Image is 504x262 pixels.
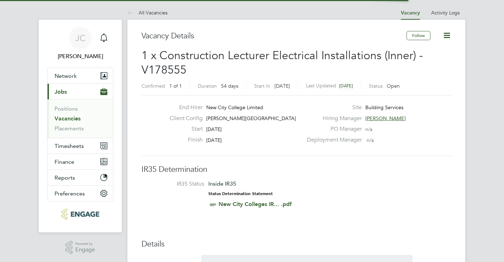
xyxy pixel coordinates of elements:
button: Reports [48,170,113,185]
a: Go to home page [47,208,113,220]
label: Status [369,83,383,89]
div: Jobs [48,99,113,138]
label: Site [303,104,362,111]
span: [DATE] [206,126,222,132]
label: Deployment Manager [303,136,362,144]
a: Powered byEngage [65,241,95,254]
span: 54 days [221,83,238,89]
span: Powered by [75,241,95,247]
span: James Carey [47,52,113,61]
label: IR35 Status [149,180,204,188]
span: Timesheets [55,143,84,149]
img: educationmattersgroup-logo-retina.png [61,208,99,220]
h3: Vacancy Details [141,31,407,41]
span: Engage [75,247,95,253]
span: New City College Limited [206,104,263,111]
a: Positions [55,105,78,112]
a: Activity Logs [431,10,460,16]
button: Finance [48,154,113,169]
span: [PERSON_NAME][GEOGRAPHIC_DATA] [206,115,296,121]
a: JC[PERSON_NAME] [47,27,113,61]
button: Jobs [48,84,113,99]
a: Vacancies [55,115,81,122]
label: PO Manager [303,125,362,133]
label: Duration [198,83,217,89]
span: Reports [55,174,75,181]
span: JC [75,33,86,43]
span: Jobs [55,88,67,95]
span: [DATE] [339,83,353,89]
a: All Vacancies [127,10,168,16]
label: Client Config [164,115,203,122]
label: Last Updated [306,82,336,89]
h3: Details [141,239,451,249]
a: Placements [55,125,84,132]
button: Network [48,68,113,83]
button: Preferences [48,186,113,201]
span: [DATE] [206,137,222,143]
label: Finish [164,136,203,144]
button: Follow [407,31,430,40]
strong: Status Determination Statement [208,191,273,196]
button: Timesheets [48,138,113,154]
label: Confirmed [141,83,165,89]
h3: IR35 Determination [141,164,451,175]
span: Network [55,73,77,79]
span: Preferences [55,190,85,197]
span: n/a [365,126,372,132]
span: 1 x Construction Lecturer Electrical Installations (Inner) - V178555 [141,49,423,77]
span: Inside IR35 [208,180,236,187]
label: End Hirer [164,104,203,111]
span: Building Services [365,104,403,111]
span: Finance [55,158,74,165]
span: [DATE] [275,83,290,89]
span: Open [387,83,400,89]
nav: Main navigation [39,20,122,232]
span: [PERSON_NAME] [365,115,406,121]
span: 1 of 1 [169,83,182,89]
label: Start In [254,83,270,89]
label: Start [164,125,203,133]
label: Hiring Manager [303,115,362,122]
a: New City Colleges IR... .pdf [219,201,292,207]
a: Vacancy [401,10,420,16]
span: n/a [367,137,374,143]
